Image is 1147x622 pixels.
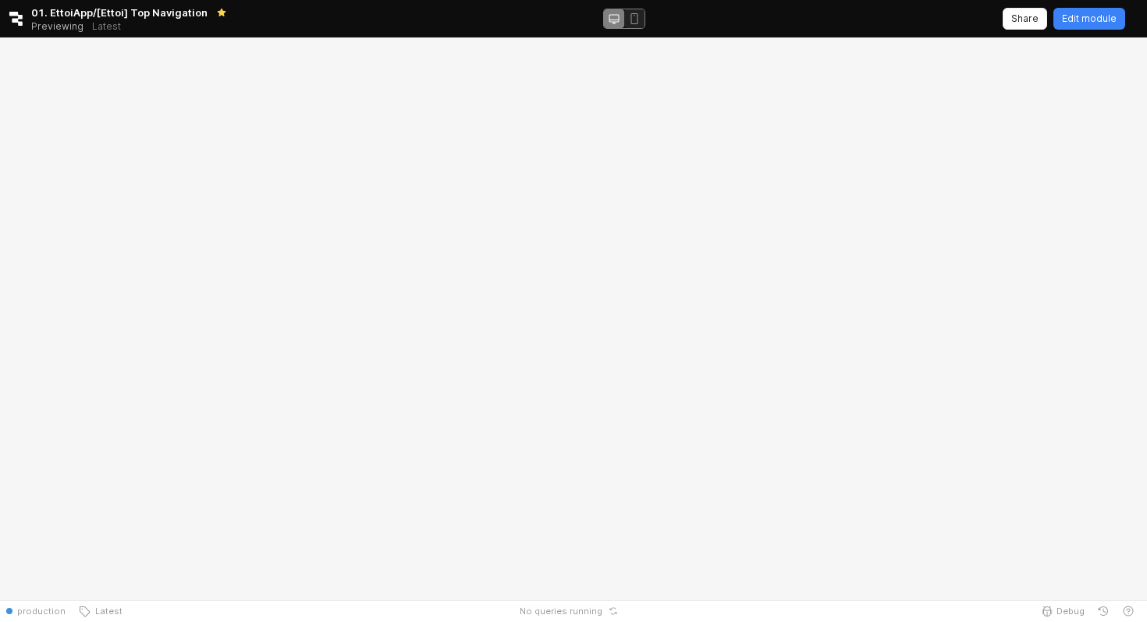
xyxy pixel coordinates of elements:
[605,606,621,616] button: Reset app state
[31,19,83,34] span: Previewing
[1003,8,1047,30] button: Share app
[1035,600,1091,622] button: Debug
[1053,8,1125,30] button: Edit module
[31,16,130,37] div: Previewing Latest
[214,5,229,20] button: Remove app from favorites
[83,16,130,37] button: Releases and History
[92,20,121,33] p: Latest
[72,600,129,622] button: Latest
[1091,600,1116,622] button: History
[1011,12,1039,25] p: Share
[31,5,208,20] span: 01. EttoiApp/[Ettoi] Top Navigation
[520,605,602,617] span: No queries running
[17,605,66,617] span: production
[1116,600,1141,622] button: Help
[1056,605,1085,617] span: Debug
[1062,12,1117,25] p: Edit module
[91,605,123,617] span: Latest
